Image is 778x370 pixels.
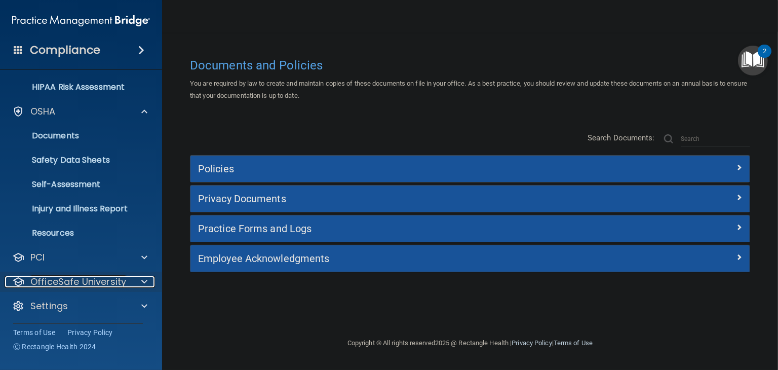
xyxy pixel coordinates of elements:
p: Documents [7,131,145,141]
a: PCI [12,251,147,264]
button: Open Resource Center, 2 new notifications [738,46,768,76]
span: You are required by law to create and maintain copies of these documents on file in your office. ... [190,80,747,99]
a: Employee Acknowledgments [198,250,742,267]
a: Privacy Policy [67,327,113,338]
img: ic-search.3b580494.png [664,134,673,143]
a: Privacy Policy [512,339,552,347]
img: PMB logo [12,11,150,31]
a: OSHA [12,105,147,118]
h5: Employee Acknowledgments [198,253,602,264]
p: HIPAA Risk Assessment [7,82,145,92]
input: Search [681,131,750,146]
p: Safety Data Sheets [7,155,145,165]
a: Practice Forms and Logs [198,220,742,237]
a: Terms of Use [13,327,55,338]
a: OfficeSafe University [12,276,147,288]
p: Settings [30,300,68,312]
p: Resources [7,228,145,238]
p: OfficeSafe University [30,276,126,288]
p: OSHA [30,105,56,118]
span: Ⓒ Rectangle Health 2024 [13,342,96,352]
h4: Compliance [30,43,100,57]
h5: Policies [198,163,602,174]
div: 2 [763,51,766,64]
p: Self-Assessment [7,179,145,190]
div: Copyright © All rights reserved 2025 @ Rectangle Health | | [285,327,655,359]
a: Policies [198,161,742,177]
h4: Documents and Policies [190,59,750,72]
p: PCI [30,251,45,264]
a: Settings [12,300,147,312]
h5: Privacy Documents [198,193,602,204]
a: Privacy Documents [198,191,742,207]
h5: Practice Forms and Logs [198,223,602,234]
a: Terms of Use [554,339,593,347]
span: Search Documents: [588,133,655,142]
p: Injury and Illness Report [7,204,145,214]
